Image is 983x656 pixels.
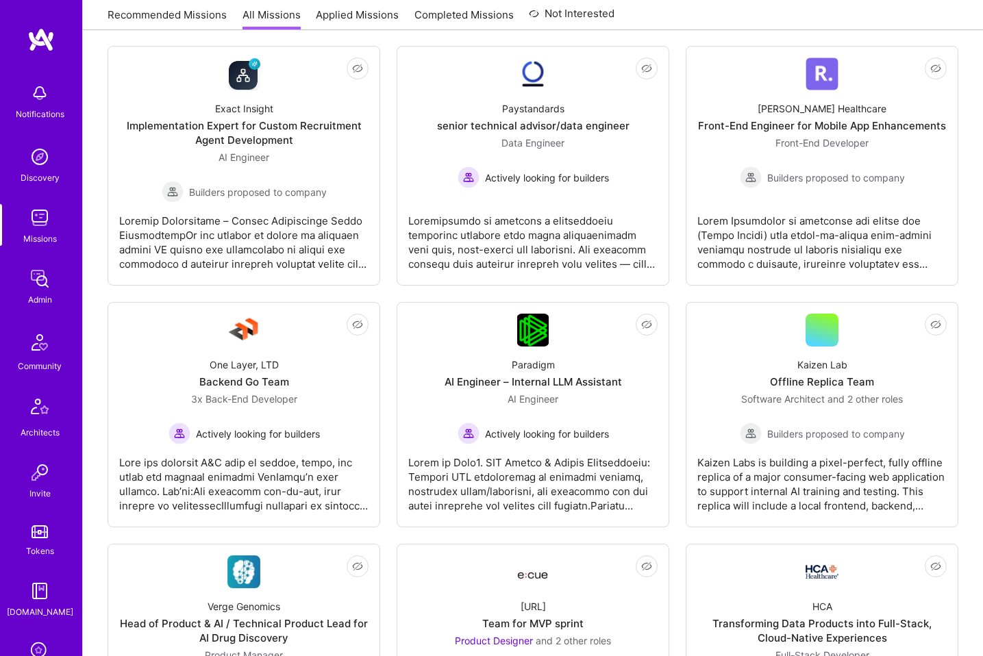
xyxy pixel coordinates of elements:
[767,171,905,185] span: Builders proposed to company
[196,427,320,441] span: Actively looking for builders
[697,314,947,516] a: Kaizen LabOffline Replica TeamSoftware Architect and 2 other rolesBuilders proposed to companyBui...
[458,422,480,444] img: Actively looking for builders
[828,393,903,405] span: and 2 other roles
[508,393,558,405] span: AI Engineer
[352,63,363,74] i: icon EyeClosed
[641,561,652,572] i: icon EyeClosed
[502,101,564,116] div: Paystandards
[227,555,260,588] img: Company Logo
[169,422,190,444] img: Actively looking for builders
[697,616,947,645] div: Transforming Data Products into Full-Stack, Cloud-Native Experiences
[18,359,62,373] div: Community
[485,427,609,441] span: Actively looking for builders
[641,319,652,330] i: icon EyeClosed
[408,58,658,274] a: Company LogoPaystandardssenior technical advisor/data engineerData Engineer Actively looking for ...
[189,185,327,199] span: Builders proposed to company
[930,561,941,572] i: icon EyeClosed
[536,635,611,646] span: and 2 other roles
[758,101,886,116] div: [PERSON_NAME] Healthcare
[697,444,947,513] div: Kaizen Labs is building a pixel-perfect, fully offline replica of a major consumer-facing web app...
[697,58,947,274] a: Company Logo[PERSON_NAME] HealthcareFront-End Engineer for Mobile App EnhancementsFront-End Devel...
[445,375,622,389] div: AI Engineer – Internal LLM Assistant
[21,171,60,185] div: Discovery
[740,422,762,444] img: Builders proposed to company
[119,58,369,274] a: Company LogoExact InsightImplementation Expert for Custom Recruitment Agent DevelopmentAI Enginee...
[521,599,546,614] div: [URL]
[485,171,609,185] span: Actively looking for builders
[806,565,838,579] img: Company Logo
[482,616,584,631] div: Team for MVP sprint
[501,137,564,149] span: Data Engineer
[458,166,480,188] img: Actively looking for builders
[23,231,57,246] div: Missions
[108,8,227,30] a: Recommended Missions
[191,393,297,405] span: 3x Back-End Developer
[27,27,55,52] img: logo
[119,118,369,147] div: Implementation Expert for Custom Recruitment Agent Development
[242,8,301,30] a: All Missions
[26,459,53,486] img: Invite
[26,265,53,292] img: admin teamwork
[697,203,947,271] div: Lorem Ipsumdolor si ametconse adi elitse doe (Tempo Incidi) utla etdol-ma-aliqua enim-admini veni...
[162,181,184,203] img: Builders proposed to company
[517,559,549,584] img: Company Logo
[119,314,369,516] a: Company LogoOne Layer, LTDBackend Go Team3x Back-End Developer Actively looking for buildersActiv...
[517,314,549,346] img: Company Logo
[698,118,946,133] div: Front-End Engineer for Mobile App Enhancements
[770,375,874,389] div: Offline Replica Team
[28,292,52,307] div: Admin
[16,107,64,121] div: Notifications
[199,375,289,389] div: Backend Go Team
[414,8,514,30] a: Completed Missions
[437,118,630,133] div: senior technical advisor/data engineer
[408,203,658,271] div: Loremipsumdo si ametcons a elitseddoeiu temporinc utlabore etdo magna aliquaenimadm veni quis, no...
[26,544,54,558] div: Tokens
[930,63,941,74] i: icon EyeClosed
[26,143,53,171] img: discovery
[352,319,363,330] i: icon EyeClosed
[215,101,273,116] div: Exact Insight
[797,357,847,372] div: Kaizen Lab
[512,357,555,372] div: Paradigm
[316,8,399,30] a: Applied Missions
[741,393,825,405] span: Software Architect
[7,605,73,619] div: [DOMAIN_NAME]
[227,314,260,346] img: Company Logo
[119,616,369,645] div: Head of Product & AI / Technical Product Lead for AI Drug Discovery
[641,63,652,74] i: icon EyeClosed
[408,444,658,513] div: Lorem ip Dolo1. SIT Ametco & Adipis Elitseddoeiu: Tempori UTL etdoloremag al enimadmi veniamq, no...
[352,561,363,572] i: icon EyeClosed
[26,577,53,605] img: guide book
[930,319,941,330] i: icon EyeClosed
[529,5,614,30] a: Not Interested
[408,314,658,516] a: Company LogoParadigmAI Engineer – Internal LLM AssistantAI Engineer Actively looking for builders...
[219,151,269,163] span: AI Engineer
[23,392,56,425] img: Architects
[767,427,905,441] span: Builders proposed to company
[32,525,48,538] img: tokens
[227,58,260,90] img: Company Logo
[29,486,51,501] div: Invite
[517,58,549,90] img: Company Logo
[210,357,279,372] div: One Layer, LTD
[455,635,533,646] span: Product Designer
[119,203,369,271] div: Loremip Dolorsitame – Consec Adipiscinge Seddo EiusmodtempOr inc utlabor et dolore ma aliquaen ad...
[26,79,53,107] img: bell
[119,444,369,513] div: Lore ips dolorsit A&C adip el seddoe, tempo, inc utlab etd magnaal enimadmi VenIamqu’n exer ullam...
[26,204,53,231] img: teamwork
[740,166,762,188] img: Builders proposed to company
[23,326,56,359] img: Community
[812,599,832,614] div: HCA
[21,425,60,440] div: Architects
[775,137,869,149] span: Front-End Developer
[208,599,280,614] div: Verge Genomics
[806,58,838,90] img: Company Logo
